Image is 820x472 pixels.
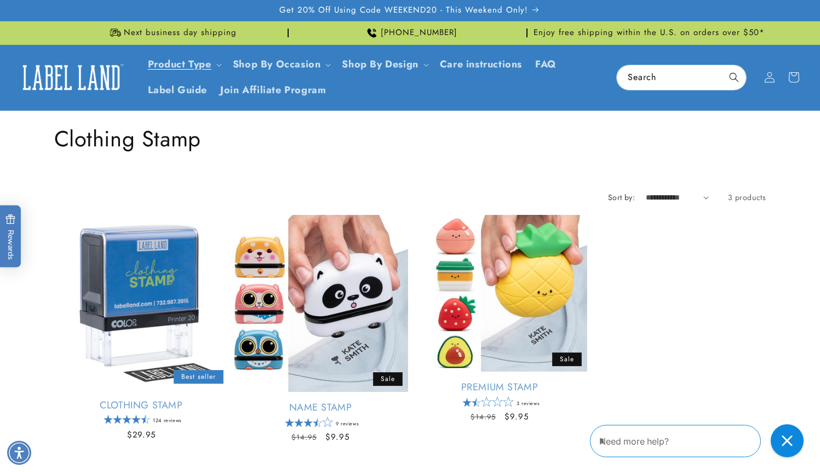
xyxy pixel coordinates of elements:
button: Search [722,65,746,89]
span: 3 products [728,192,766,203]
span: Care instructions [440,58,522,71]
div: Announcement [293,21,527,44]
label: Sort by: [608,192,635,203]
span: [PHONE_NUMBER] [381,27,457,38]
span: FAQ [535,58,557,71]
h1: Clothing Stamp [54,124,766,153]
iframe: Gorgias Floating Chat [590,420,809,461]
summary: Product Type [141,52,226,77]
span: Shop By Occasion [233,58,321,71]
a: Clothing Stamp [54,399,229,412]
div: Accessibility Menu [7,441,31,465]
a: Label Land [13,56,130,99]
a: Shop By Design [342,57,418,71]
summary: Shop By Occasion [226,52,336,77]
a: Product Type [148,57,211,71]
a: Care instructions [433,52,529,77]
a: FAQ [529,52,563,77]
img: Label Land [16,60,126,94]
a: Name Stamp [233,401,408,414]
span: Enjoy free shipping within the U.S. on orders over $50* [534,27,765,38]
div: Announcement [54,21,289,44]
span: Join Affiliate Program [220,84,326,96]
summary: Shop By Design [335,52,433,77]
span: Get 20% Off Using Code WEEKEND20 - This Weekend Only! [279,5,528,16]
span: Label Guide [148,84,208,96]
a: Premium Stamp [412,381,587,394]
a: Join Affiliate Program [214,77,332,103]
span: Rewards [5,214,16,259]
div: Announcement [532,21,766,44]
a: Label Guide [141,77,214,103]
span: Next business day shipping [124,27,237,38]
